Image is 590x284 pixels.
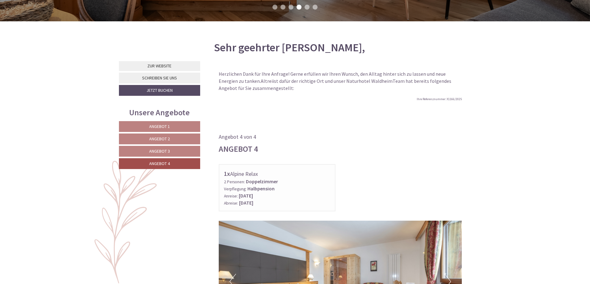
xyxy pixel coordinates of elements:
span: Herzlichen Dank für Ihre Anfrage! Gerne erfüllen wir Ihren Wunsch, den Alltag hinter sich zu lass... [219,71,446,84]
span: Angebot 4 von 4 [219,133,256,140]
h1: Sehr geehrter [PERSON_NAME], [214,41,365,54]
div: Angebot 4 [219,143,258,155]
small: 2 Personen: [224,179,245,184]
a: Zur Website [119,61,200,71]
span: Angebot 1 [149,124,170,129]
a: Jetzt buchen [119,85,200,96]
b: Doppelzimmer [246,178,278,184]
div: Naturhotel Waldheim [9,18,95,23]
span: ist dafür der richtige Ort und unser [273,78,346,84]
div: Dienstag [107,5,136,15]
span: Angebot 2 [149,136,170,142]
small: 12:05 [9,30,95,34]
span: Angebot 3 [149,148,170,154]
span: Angebot 4 [149,161,170,166]
div: Alpine Relax [224,169,331,178]
span: Ihre Referenznummer: X1166/2025 [417,97,462,101]
b: [DATE] [239,200,253,206]
b: 1x [224,170,230,177]
small: Anreise: [224,193,238,199]
small: Abreise: [224,201,238,206]
small: Verpflegung: [224,186,247,192]
p: Altrei Naturhotel Waldheim [219,70,462,92]
div: Guten Tag, wie können wir Ihnen helfen? [5,17,98,36]
div: Unsere Angebote [119,107,200,118]
a: Schreiben Sie uns [119,73,200,83]
button: Senden [209,163,243,174]
b: Halbpension [247,185,275,192]
b: [DATE] [239,193,253,199]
